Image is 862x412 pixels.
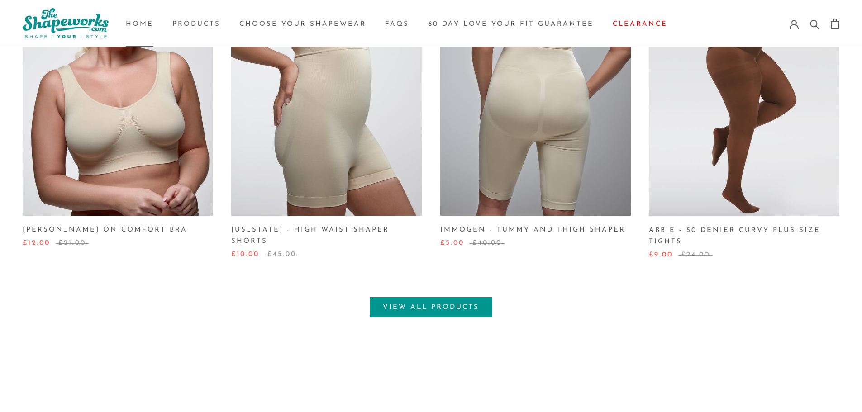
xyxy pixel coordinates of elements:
[810,19,819,28] a: Search
[440,25,631,216] a: Immogen - Tummy and Thigh ShaperImmogen - Tummy and Thigh Shaper
[23,8,109,39] img: The Shapeworks
[681,250,710,261] span: £24.00
[649,25,839,216] a: Abbie - 50 Denier Curvy Plus Size TightsAbbie - 50 Denier Curvy Plus Size Tights
[23,25,213,216] a: Emily - Pull On Comfort BraEmily - Pull On Comfort Bra
[23,238,50,249] span: £12.00
[649,227,820,245] a: Abbie - 50 Denier Curvy Plus Size Tights
[370,297,492,317] a: View all products
[267,249,296,260] span: £45.00
[649,250,673,261] span: £9.00
[231,249,259,260] span: £10.00
[126,21,153,28] a: HomeHome
[440,238,464,249] span: £5.00
[472,238,502,249] span: £40.00
[649,25,839,216] img: Abbie - 50 Denier Curvy Plus Size Tights
[385,21,409,28] a: FAQsFAQs
[231,227,389,245] a: [US_STATE] - High Waist Shaper Shorts
[23,227,187,233] a: [PERSON_NAME] On Comfort Bra
[231,25,422,216] a: Georgia - High Waist Shaper ShortsGeorgia - High Waist Shaper Shorts
[831,19,839,29] a: Open cart
[231,25,422,216] img: Georgia - High Waist Shaper Shorts
[440,227,625,233] a: Immogen - Tummy and Thigh Shaper
[172,21,220,28] a: ProductsProducts
[239,21,366,28] a: Choose your ShapewearChoose your Shapewear
[613,21,667,28] a: ClearanceClearance
[126,17,667,30] nav: Main navigation
[428,21,594,28] a: 60 Day Love Your Fit Guarantee60 Day Love Your Fit Guarantee
[58,238,86,249] span: £21.00
[23,25,213,216] img: Emily - Pull On Comfort Bra
[440,25,631,216] img: Immogen - Tummy and Thigh Shaper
